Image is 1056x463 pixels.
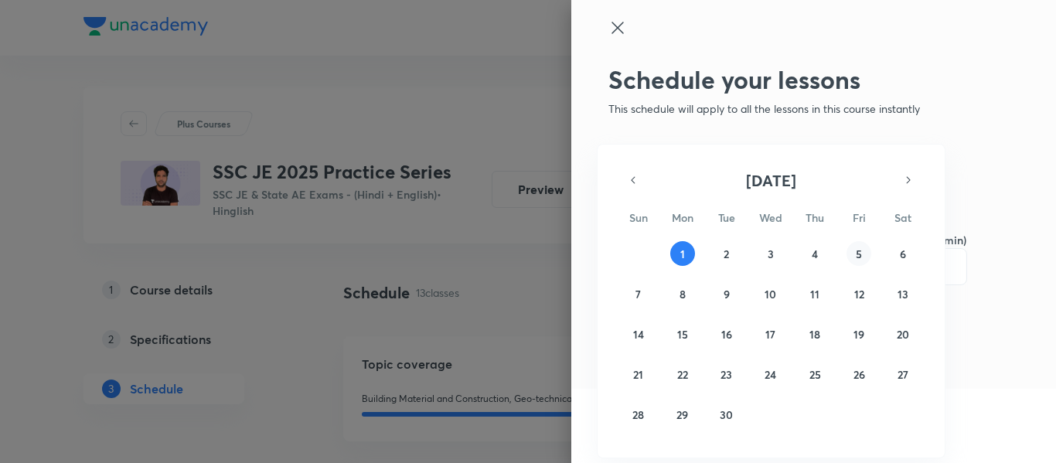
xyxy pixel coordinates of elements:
abbr: September 20, 2025 [897,327,909,342]
abbr: September 2, 2025 [724,247,729,261]
abbr: Friday [853,210,866,225]
abbr: September 17, 2025 [765,327,775,342]
abbr: September 5, 2025 [856,247,862,261]
abbr: September 10, 2025 [765,287,776,301]
abbr: September 18, 2025 [809,327,820,342]
button: September 29, 2025 [670,402,695,427]
abbr: September 1, 2025 [680,247,685,261]
button: September 8, 2025 [670,281,695,306]
abbr: Monday [672,210,693,225]
button: September 19, 2025 [847,322,871,346]
abbr: September 8, 2025 [680,287,686,301]
abbr: September 27, 2025 [898,367,908,382]
abbr: September 6, 2025 [900,247,906,261]
abbr: Saturday [894,210,911,225]
abbr: September 30, 2025 [720,407,733,422]
button: September 28, 2025 [626,402,651,427]
button: September 18, 2025 [802,322,827,346]
button: September 3, 2025 [758,241,783,266]
abbr: September 24, 2025 [765,367,776,382]
abbr: September 16, 2025 [721,327,732,342]
button: September 23, 2025 [714,362,739,386]
abbr: September 11, 2025 [810,287,819,301]
abbr: September 7, 2025 [635,287,641,301]
abbr: September 3, 2025 [768,247,774,261]
button: September 25, 2025 [802,362,827,386]
abbr: September 23, 2025 [720,367,732,382]
button: September 17, 2025 [758,322,783,346]
button: September 22, 2025 [670,362,695,386]
button: September 5, 2025 [847,241,871,266]
abbr: Wednesday [759,210,782,225]
button: September 21, 2025 [626,362,651,386]
abbr: September 21, 2025 [633,367,643,382]
abbr: Thursday [806,210,824,225]
span: [DATE] [746,170,796,191]
button: September 14, 2025 [626,322,651,346]
button: September 9, 2025 [714,281,739,306]
button: September 10, 2025 [758,281,783,306]
abbr: September 15, 2025 [677,327,688,342]
button: September 7, 2025 [626,281,651,306]
abbr: September 26, 2025 [853,367,865,382]
button: September 6, 2025 [891,241,915,266]
button: September 30, 2025 [714,402,739,427]
abbr: September 28, 2025 [632,407,644,422]
button: September 4, 2025 [802,241,827,266]
abbr: September 13, 2025 [898,287,908,301]
button: September 20, 2025 [891,322,915,346]
button: September 2, 2025 [714,241,739,266]
button: September 13, 2025 [891,281,915,306]
abbr: September 14, 2025 [633,327,644,342]
button: September 15, 2025 [670,322,695,346]
abbr: Sunday [629,210,648,225]
button: September 27, 2025 [891,362,915,386]
button: [DATE] [644,169,898,191]
button: September 26, 2025 [847,362,871,386]
button: September 12, 2025 [847,281,871,306]
abbr: Tuesday [718,210,735,225]
button: September 11, 2025 [802,281,827,306]
abbr: September 9, 2025 [724,287,730,301]
abbr: September 22, 2025 [677,367,688,382]
button: September 1, 2025 [670,241,695,266]
button: September 16, 2025 [714,322,739,346]
abbr: September 19, 2025 [853,327,864,342]
abbr: September 12, 2025 [854,287,864,301]
abbr: September 25, 2025 [809,367,821,382]
button: September 24, 2025 [758,362,783,386]
abbr: September 4, 2025 [812,247,818,261]
abbr: September 29, 2025 [676,407,688,422]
